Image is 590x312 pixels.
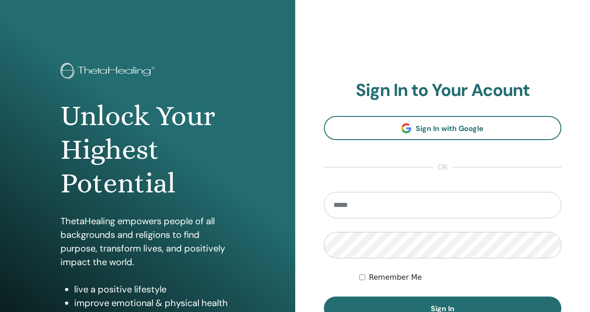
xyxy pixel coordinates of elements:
[416,124,484,133] span: Sign In with Google
[61,214,234,269] p: ThetaHealing empowers people of all backgrounds and religions to find purpose, transform lives, a...
[324,116,562,140] a: Sign In with Google
[61,99,234,201] h1: Unlock Your Highest Potential
[324,80,562,101] h2: Sign In to Your Acount
[369,272,422,283] label: Remember Me
[74,282,234,296] li: live a positive lifestyle
[359,272,561,283] div: Keep me authenticated indefinitely or until I manually logout
[74,296,234,310] li: improve emotional & physical health
[433,162,452,173] span: or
